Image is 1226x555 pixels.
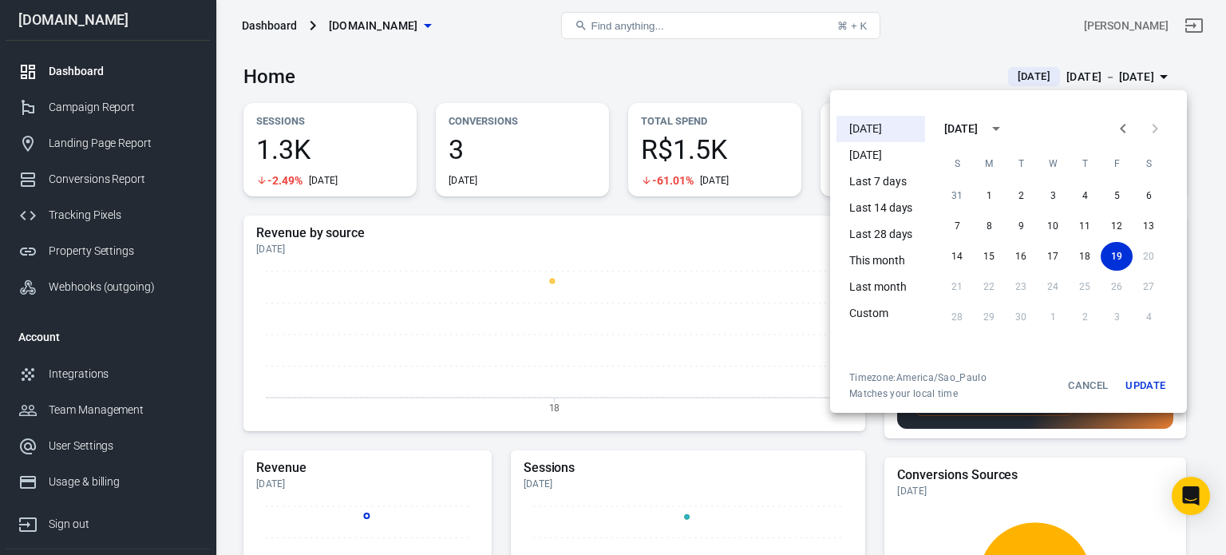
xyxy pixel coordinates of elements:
li: Last 7 days [836,168,925,195]
li: Custom [836,300,925,327]
button: 3 [1037,181,1069,210]
span: Thursday [1070,148,1099,180]
button: 4 [1069,181,1101,210]
li: Last month [836,274,925,300]
button: 9 [1005,212,1037,240]
button: 7 [941,212,973,240]
button: 10 [1037,212,1069,240]
button: 16 [1005,242,1037,271]
div: Timezone: America/Sao_Paulo [849,371,987,384]
button: 2 [1005,181,1037,210]
span: Wednesday [1038,148,1067,180]
button: Previous month [1107,113,1139,145]
div: [DATE] [944,121,978,137]
span: Tuesday [1007,148,1035,180]
button: 15 [973,242,1005,271]
span: Monday [975,148,1003,180]
button: 12 [1101,212,1133,240]
span: Sunday [943,148,971,180]
button: 8 [973,212,1005,240]
span: Saturday [1134,148,1163,180]
li: [DATE] [836,116,925,142]
button: 11 [1069,212,1101,240]
span: Matches your local time [849,387,987,400]
button: 18 [1069,242,1101,271]
button: 31 [941,181,973,210]
li: This month [836,248,925,274]
div: Open Intercom Messenger [1172,477,1210,515]
span: Friday [1102,148,1131,180]
li: [DATE] [836,142,925,168]
li: Last 14 days [836,195,925,221]
button: 13 [1133,212,1165,240]
button: 5 [1101,181,1133,210]
li: Last 28 days [836,221,925,248]
button: 14 [941,242,973,271]
button: 6 [1133,181,1165,210]
button: calendar view is open, switch to year view [983,115,1010,142]
button: 19 [1101,242,1133,271]
button: 1 [973,181,1005,210]
button: Update [1120,371,1171,400]
button: Cancel [1062,371,1113,400]
button: 17 [1037,242,1069,271]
